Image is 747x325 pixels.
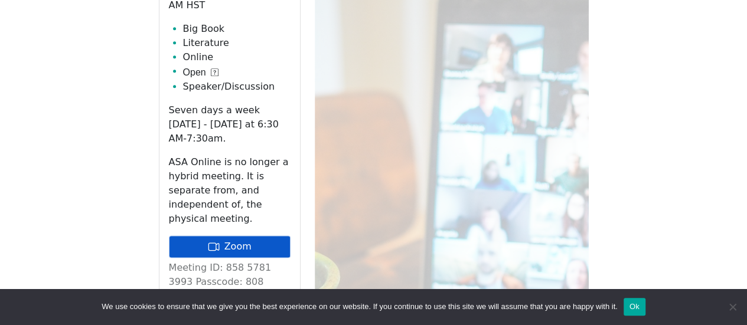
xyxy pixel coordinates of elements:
[169,235,291,258] a: Zoom
[102,301,617,313] span: We use cookies to ensure that we give you the best experience on our website. If you continue to ...
[183,36,291,50] li: Literature
[183,65,206,80] span: Open
[183,22,291,36] li: Big Book
[726,301,738,313] span: No
[169,155,291,226] p: ASA Online is no longer a hybrid meeting. It is separate from, and independent of, the physical m...
[624,298,645,316] button: Ok
[183,50,291,64] li: Online
[169,261,291,289] p: Meeting ID: 858 5781 3993 Passcode: 808
[183,65,218,80] button: Open
[183,80,291,94] li: Speaker/Discussion
[169,103,291,146] p: Seven days a week [DATE] - [DATE] at 6:30 AM-7:30am.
